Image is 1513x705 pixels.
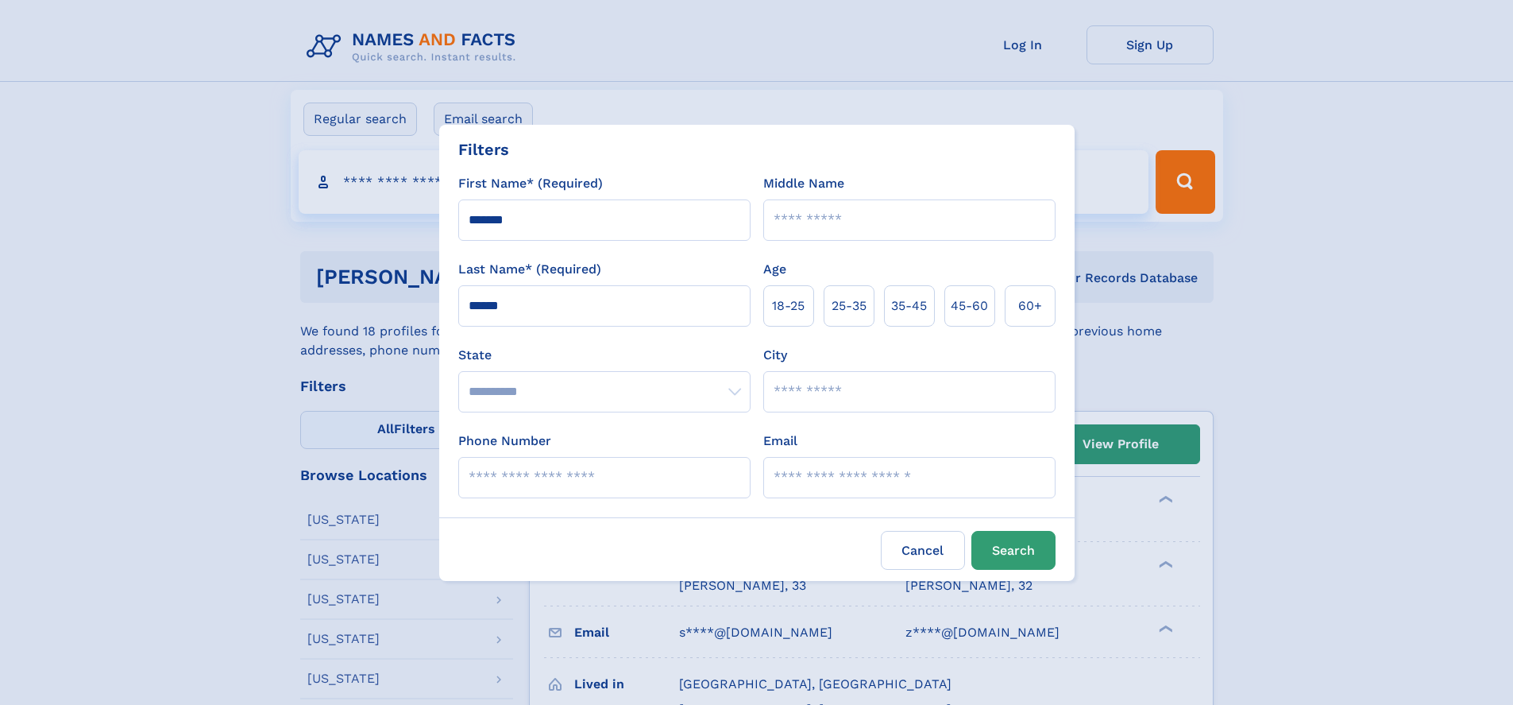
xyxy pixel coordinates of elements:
[763,432,797,451] label: Email
[458,432,551,451] label: Phone Number
[971,531,1056,570] button: Search
[458,138,509,161] div: Filters
[763,346,787,365] label: City
[881,531,965,570] label: Cancel
[1018,296,1042,316] span: 60+
[458,260,601,279] label: Last Name* (Required)
[458,346,751,365] label: State
[832,296,867,316] span: 25‑35
[763,174,844,193] label: Middle Name
[763,260,786,279] label: Age
[772,296,805,316] span: 18‑25
[891,296,927,316] span: 35‑45
[951,296,988,316] span: 45‑60
[458,174,603,193] label: First Name* (Required)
